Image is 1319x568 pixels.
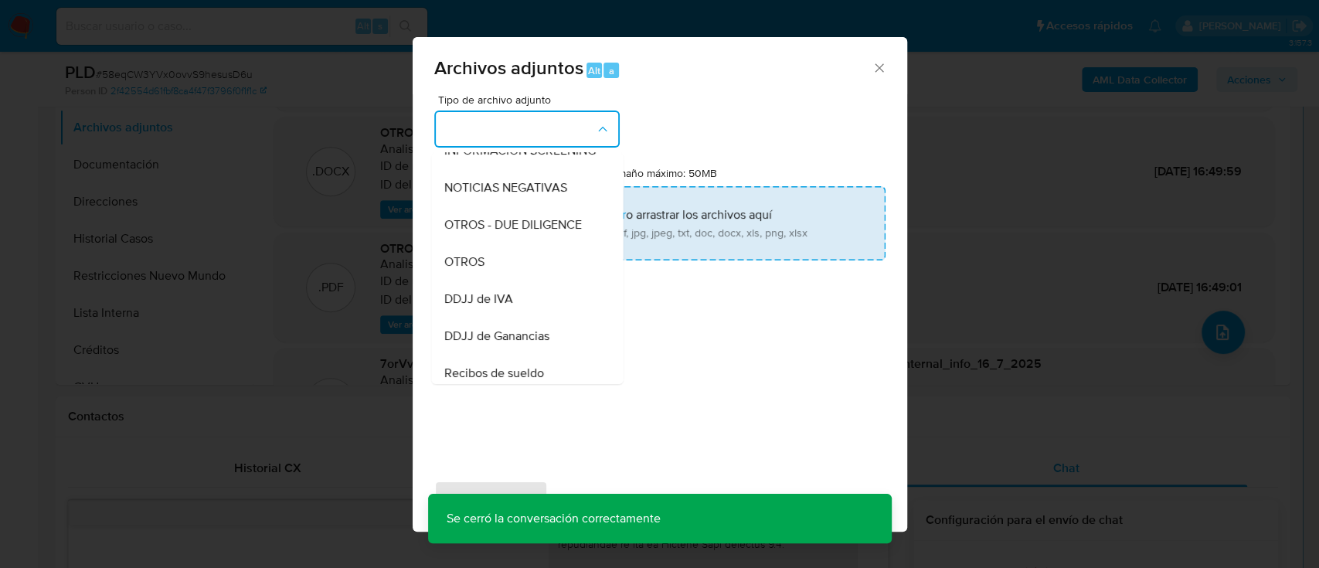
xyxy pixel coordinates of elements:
[588,63,600,78] span: Alt
[444,366,543,381] span: Recibos de sueldo
[444,328,549,344] span: DDJJ de Ganancias
[607,166,717,180] label: Tamaño máximo: 50MB
[434,54,583,81] span: Archivos adjuntos
[444,180,566,196] span: NOTICIAS NEGATIVAS
[609,63,614,78] span: a
[554,481,644,518] button: Cancelar
[444,254,484,270] span: OTROS
[872,60,886,74] button: Cerrar
[444,143,595,158] span: INFORMACIÓN SCREENING
[438,94,624,105] span: Tipo de archivo adjunto
[574,482,624,516] span: Cancelar
[444,291,512,307] span: DDJJ de IVA
[444,217,581,233] span: OTROS - DUE DILIGENCE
